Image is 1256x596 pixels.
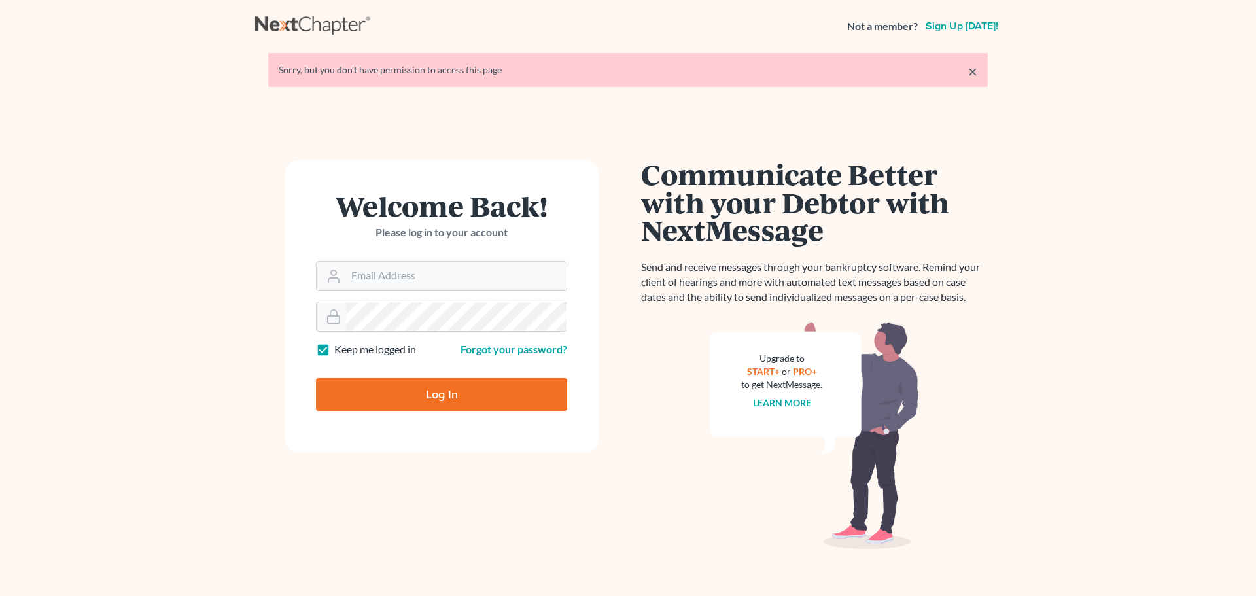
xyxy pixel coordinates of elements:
input: Email Address [346,262,567,290]
div: Upgrade to [741,352,822,365]
input: Log In [316,378,567,411]
a: START+ [747,366,780,377]
p: Please log in to your account [316,225,567,240]
label: Keep me logged in [334,342,416,357]
a: Sign up [DATE]! [923,21,1001,31]
a: Forgot your password? [461,343,567,355]
h1: Communicate Better with your Debtor with NextMessage [641,160,988,244]
p: Send and receive messages through your bankruptcy software. Remind your client of hearings and mo... [641,260,988,305]
h1: Welcome Back! [316,192,567,220]
a: × [968,63,977,79]
strong: Not a member? [847,19,918,34]
div: to get NextMessage. [741,378,822,391]
img: nextmessage_bg-59042aed3d76b12b5cd301f8e5b87938c9018125f34e5fa2b7a6b67550977c72.svg [710,321,919,550]
span: or [782,366,791,377]
a: PRO+ [793,366,817,377]
a: Learn more [753,397,811,408]
div: Sorry, but you don't have permission to access this page [279,63,977,77]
